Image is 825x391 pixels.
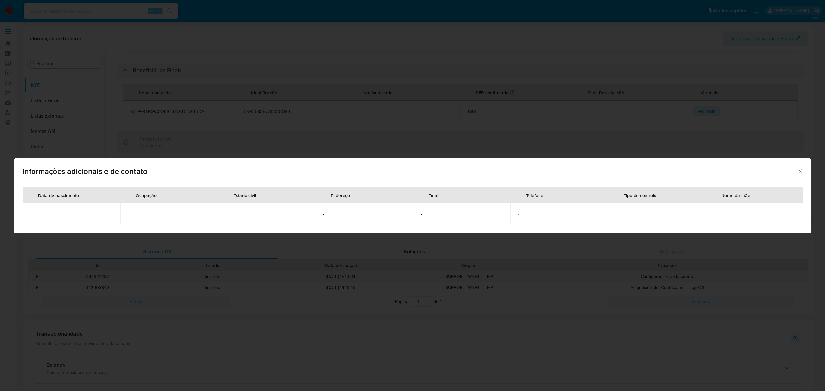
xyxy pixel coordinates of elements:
[518,211,600,217] span: -
[713,187,758,203] div: Nome da mãe
[23,167,797,175] span: Informações adicionais e de contato
[421,187,447,203] div: Email
[797,168,803,174] button: Fechar
[421,211,503,217] span: -
[323,211,405,217] span: -
[616,187,664,203] div: Tipo de controlo
[518,187,551,203] div: Telefone
[323,187,358,203] div: Endereço
[30,187,87,203] div: Data de nascimento
[128,187,164,203] div: Ocupação
[226,187,264,203] div: Estado civil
